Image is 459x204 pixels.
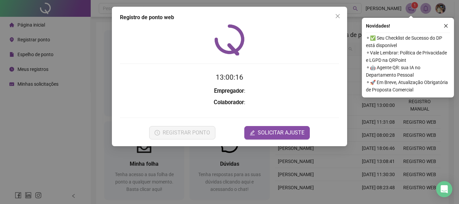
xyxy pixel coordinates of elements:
[366,34,450,49] span: ⚬ ✅ Seu Checklist de Sucesso do DP está disponível
[258,129,304,137] span: SOLICITAR AJUSTE
[120,98,339,107] h3: :
[335,13,340,19] span: close
[366,49,450,64] span: ⚬ Vale Lembrar: Política de Privacidade e LGPD na QRPoint
[214,88,244,94] strong: Empregador
[366,64,450,79] span: ⚬ 🤖 Agente QR: sua IA no Departamento Pessoal
[366,22,390,30] span: Novidades !
[250,130,255,135] span: edit
[444,24,448,28] span: close
[366,79,450,93] span: ⚬ 🚀 Em Breve, Atualização Obrigatória de Proposta Comercial
[149,126,215,139] button: REGISTRAR PONTO
[332,11,343,22] button: Close
[214,24,245,55] img: QRPoint
[214,99,244,106] strong: Colaborador
[120,13,339,22] div: Registro de ponto web
[120,87,339,95] h3: :
[244,126,310,139] button: editSOLICITAR AJUSTE
[216,73,243,81] time: 13:00:16
[436,181,452,197] div: Open Intercom Messenger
